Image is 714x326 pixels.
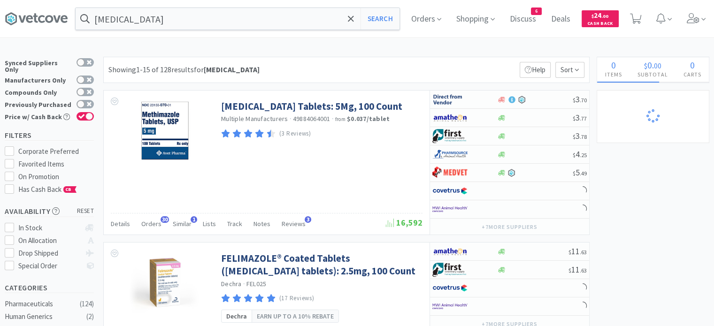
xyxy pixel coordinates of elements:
img: f6b2451649754179b5b4e0c70c3f7cb0_2.png [432,299,468,313]
a: FELIMAZOLE® Coated Tablets ([MEDICAL_DATA] tablets): 2.5mg, 100 Count [221,252,420,278]
div: . [630,61,676,70]
span: 5 [573,167,587,178]
span: 4 [573,149,587,159]
span: 11 [568,246,587,257]
p: (3 Reviews) [279,129,311,139]
span: 3 [305,216,311,223]
span: $ [573,170,576,177]
span: Dechra [226,311,247,321]
span: Cash Back [587,21,613,27]
a: $24.00Cash Back [582,6,619,31]
input: Search by item, sku, manufacturer, ingredient, size... [76,8,399,30]
div: Manufacturers Only [5,76,72,83]
div: Price w/ Cash Back [5,112,72,120]
span: $ [573,97,576,104]
span: 6 [531,8,541,15]
div: ( 2 ) [86,311,94,322]
img: 67d67680309e4a0bb49a5ff0391dcc42_6.png [432,129,468,143]
div: Previously Purchased [5,100,72,108]
span: Orders [141,220,161,228]
button: Search [361,8,399,30]
span: FEL025 [246,280,267,288]
span: 49884064001 [293,114,330,123]
p: (17 Reviews) [279,294,315,303]
span: $ [568,267,571,274]
div: Human Generics [5,311,81,322]
span: · [332,114,334,123]
div: In Stock [18,222,81,234]
span: reset [77,206,94,216]
span: . 70 [580,97,587,104]
div: Pharmaceuticals [5,298,81,310]
div: Compounds Only [5,88,72,96]
h4: Subtotal [630,70,676,79]
span: $ [573,133,576,140]
img: 67d67680309e4a0bb49a5ff0391dcc42_6.png [432,263,468,277]
span: 0 [690,59,695,71]
div: Special Order [18,260,81,272]
a: Multiple Manufacturers [221,114,288,123]
img: 3331a67d23dc422aa21b1ec98afbf632_11.png [432,244,468,258]
span: 3 [573,94,587,105]
a: [MEDICAL_DATA] Tablets: 5Mg, 100 Count [221,100,402,113]
img: 7915dbd3f8974342a4dc3feb8efc1740_58.png [432,147,468,161]
a: Discuss6 [506,15,540,23]
a: DechraEarn up to a 10% rebate [221,310,339,323]
span: . 77 [580,115,587,122]
div: On Allocation [18,235,81,246]
span: Details [111,220,130,228]
span: 30 [161,216,169,223]
a: Deals [547,15,574,23]
button: +7more suppliers [477,220,542,234]
span: Reviews [282,220,306,228]
h4: Items [597,70,630,79]
span: 00 [654,61,661,70]
h5: Categories [5,282,94,293]
span: Similar [173,220,192,228]
p: Help [520,62,551,78]
img: bdd3c0f4347043b9a893056ed883a29a_120.png [432,166,468,180]
img: 77fca1acd8b6420a9015268ca798ef17_1.png [432,184,468,198]
div: Drop Shipped [18,248,81,259]
span: 0 [611,59,616,71]
span: · [243,280,245,288]
span: . 63 [580,267,587,274]
h4: Carts [676,70,709,79]
span: Earn up to a 10% rebate [257,311,334,321]
div: Showing 1-15 of 128 results [108,64,260,76]
span: 16,592 [386,217,422,228]
h5: Availability [5,206,94,217]
span: from [335,116,345,122]
span: 0 [647,59,652,71]
span: for [194,65,260,74]
span: 3 [573,130,587,141]
span: 3 [573,112,587,123]
span: . 63 [580,249,587,256]
img: 3331a67d23dc422aa21b1ec98afbf632_11.png [432,111,468,125]
span: . 25 [580,152,587,159]
span: Track [227,220,242,228]
img: c67096674d5b41e1bca769e75293f8dd_19.png [432,92,468,106]
span: Sort [555,62,584,78]
span: 24 [591,11,608,20]
h5: Filters [5,130,94,141]
span: $ [573,152,576,159]
span: . 78 [580,133,587,140]
span: . 49 [580,170,587,177]
a: Dechra [221,280,242,288]
span: 1 [191,216,197,223]
img: c14609c4edfd47129859dce6fa95ae8d_392212.jpg [130,252,200,313]
strong: $0.037 / tablet [347,114,390,123]
span: $ [644,61,647,70]
span: Lists [203,220,216,228]
span: Has Cash Back [18,185,77,194]
span: · [290,114,292,123]
strong: [MEDICAL_DATA] [204,65,260,74]
span: $ [591,13,594,19]
div: ( 124 ) [80,298,94,310]
div: Corporate Preferred [18,146,94,157]
span: $ [568,249,571,256]
span: Notes [253,220,270,228]
span: . 00 [601,13,608,19]
img: abff48ceaef34d9fbb34c4915f8f53ff_299049.png [139,100,190,161]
